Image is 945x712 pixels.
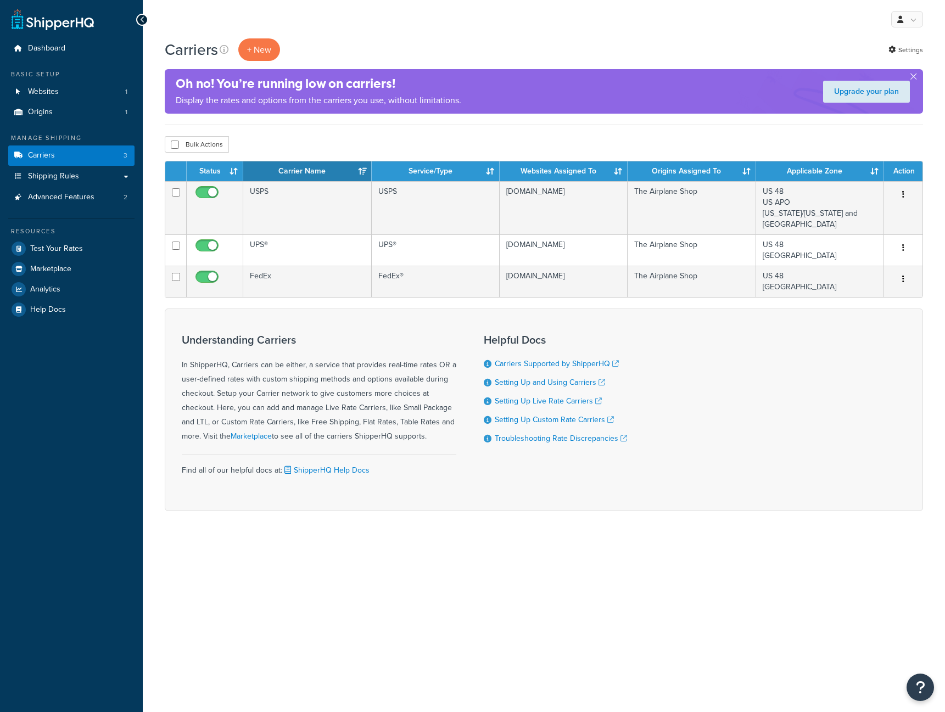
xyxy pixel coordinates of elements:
p: Display the rates and options from the carriers you use, without limitations. [176,93,461,108]
a: Shipping Rules [8,166,135,187]
h4: Oh no! You’re running low on carriers! [176,75,461,93]
td: [DOMAIN_NAME] [500,181,628,234]
li: Websites [8,82,135,102]
span: Dashboard [28,44,65,53]
span: Analytics [30,285,60,294]
span: 1 [125,87,127,97]
td: USPS [243,181,371,234]
button: + New [238,38,280,61]
div: Find all of our helpful docs at: [182,455,456,478]
a: Dashboard [8,38,135,59]
span: 1 [125,108,127,117]
th: Origins Assigned To: activate to sort column ascending [628,161,756,181]
div: Manage Shipping [8,133,135,143]
button: Open Resource Center [907,674,934,701]
a: Settings [888,42,923,58]
td: US 48 [GEOGRAPHIC_DATA] [756,266,884,297]
a: Help Docs [8,300,135,319]
a: Upgrade your plan [823,81,910,103]
a: Test Your Rates [8,239,135,259]
th: Carrier Name: activate to sort column ascending [243,161,371,181]
span: 2 [124,193,127,202]
th: Applicable Zone: activate to sort column ascending [756,161,884,181]
a: Troubleshooting Rate Discrepancies [495,433,627,444]
td: [DOMAIN_NAME] [500,234,628,266]
span: Carriers [28,151,55,160]
td: The Airplane Shop [628,234,756,266]
a: Marketplace [8,259,135,279]
td: The Airplane Shop [628,266,756,297]
li: Origins [8,102,135,122]
a: Advanced Features 2 [8,187,135,208]
td: US 48 [GEOGRAPHIC_DATA] [756,234,884,266]
span: Shipping Rules [28,172,79,181]
td: [DOMAIN_NAME] [500,266,628,297]
th: Status: activate to sort column ascending [187,161,243,181]
a: ShipperHQ Help Docs [282,464,370,476]
a: ShipperHQ Home [12,8,94,30]
h3: Understanding Carriers [182,334,456,346]
td: FedEx® [372,266,500,297]
td: UPS® [372,234,500,266]
a: Analytics [8,279,135,299]
a: Setting Up Live Rate Carriers [495,395,602,407]
div: In ShipperHQ, Carriers can be either, a service that provides real-time rates OR a user-defined r... [182,334,456,444]
div: Resources [8,227,135,236]
a: Setting Up and Using Carriers [495,377,605,388]
span: Advanced Features [28,193,94,202]
span: Websites [28,87,59,97]
h1: Carriers [165,39,218,60]
a: Carriers Supported by ShipperHQ [495,358,619,369]
td: FedEx [243,266,371,297]
td: US 48 US APO [US_STATE]/[US_STATE] and [GEOGRAPHIC_DATA] [756,181,884,234]
span: Origins [28,108,53,117]
h3: Helpful Docs [484,334,627,346]
a: Carriers 3 [8,145,135,166]
div: Basic Setup [8,70,135,79]
span: Test Your Rates [30,244,83,254]
th: Websites Assigned To: activate to sort column ascending [500,161,628,181]
button: Bulk Actions [165,136,229,153]
a: Websites 1 [8,82,135,102]
a: Setting Up Custom Rate Carriers [495,414,614,425]
span: 3 [124,151,127,160]
li: Advanced Features [8,187,135,208]
a: Marketplace [231,430,272,442]
td: The Airplane Shop [628,181,756,234]
th: Service/Type: activate to sort column ascending [372,161,500,181]
td: USPS [372,181,500,234]
td: UPS® [243,234,371,266]
a: Origins 1 [8,102,135,122]
li: Carriers [8,145,135,166]
span: Help Docs [30,305,66,315]
span: Marketplace [30,265,71,274]
th: Action [884,161,922,181]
